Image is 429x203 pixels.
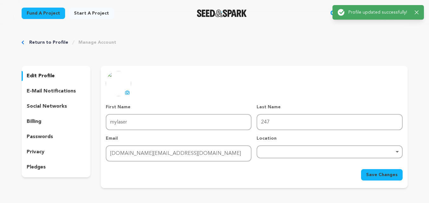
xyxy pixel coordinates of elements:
[22,39,408,46] div: Breadcrumb
[22,117,91,127] button: billing
[78,39,116,46] a: Manage Account
[197,10,247,17] a: Seed&Spark Homepage
[27,118,41,125] p: billing
[27,72,55,80] p: edit profile
[106,145,251,162] input: Email
[106,114,251,130] input: First Name
[348,9,410,16] p: Profile updated successfully!
[27,87,76,95] p: e-mail notifications
[257,104,402,110] p: Last Name
[22,101,91,111] button: social networks
[22,132,91,142] button: passwords
[22,8,65,19] a: Fund a project
[106,135,251,142] p: Email
[27,133,53,141] p: passwords
[27,148,44,156] p: privacy
[22,71,91,81] button: edit profile
[106,104,251,110] p: First Name
[69,8,114,19] a: Start a project
[361,169,403,181] button: Save Changes
[366,172,398,178] span: Save Changes
[22,86,91,96] button: e-mail notifications
[27,103,67,110] p: social networks
[257,114,402,130] input: Last Name
[197,10,247,17] img: Seed&Spark Logo Dark Mode
[22,162,91,172] button: pledges
[27,163,46,171] p: pledges
[29,39,68,46] a: Return to Profile
[257,135,402,142] p: Location
[22,147,91,157] button: privacy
